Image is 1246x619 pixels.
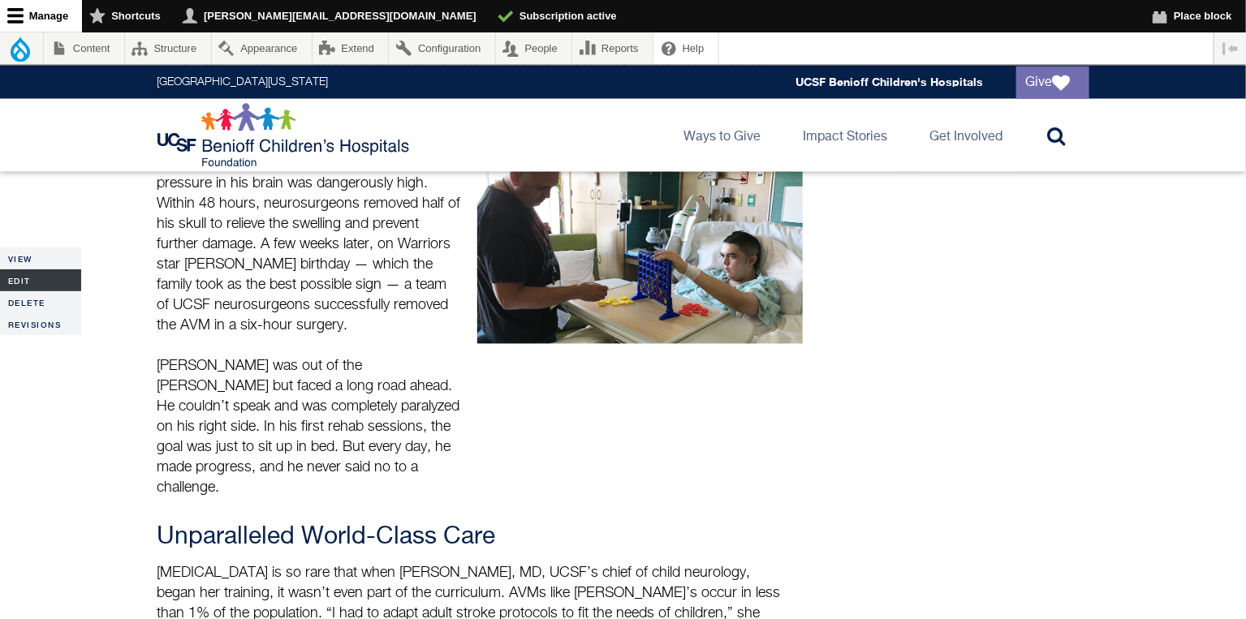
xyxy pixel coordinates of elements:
a: Reports [572,32,653,64]
a: People [496,32,572,64]
p: [PERSON_NAME] was out of the [PERSON_NAME] but faced a long road ahead. He couldn’t speak and was... [157,357,463,499]
button: Vertical orientation [1214,32,1246,64]
a: Ways to Give [671,98,774,171]
a: Structure [125,32,211,64]
img: Andrew during treatment [477,134,803,344]
a: Give [1016,66,1089,98]
a: UCSF Benioff Children's Hospitals [796,75,984,88]
a: Impact Stories [791,98,901,171]
a: Help [653,32,718,64]
h3: Unparalleled World-Class Care [157,523,783,552]
a: Content [44,32,124,64]
p: [PERSON_NAME]'s condition was critical. The hemorrhage had caused a major stroke and the pressure... [157,134,463,337]
img: Logo for UCSF Benioff Children's Hospitals Foundation [157,102,413,167]
a: Extend [313,32,389,64]
a: Get Involved [917,98,1016,171]
a: Configuration [389,32,494,64]
a: Appearance [212,32,312,64]
a: [GEOGRAPHIC_DATA][US_STATE] [157,76,329,88]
